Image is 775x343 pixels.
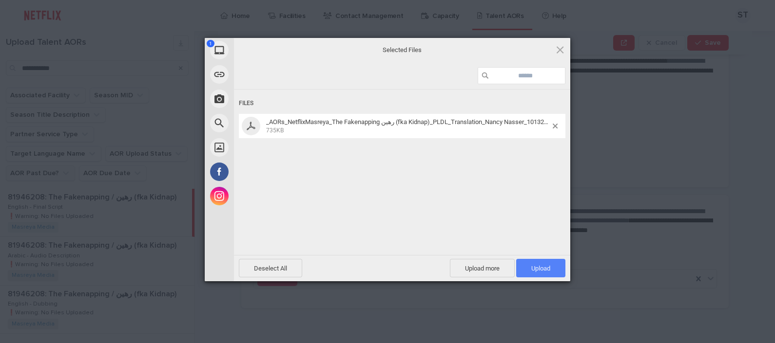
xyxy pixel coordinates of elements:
[239,94,565,112] div: Files
[263,118,553,134] span: _AORs_NetflixMasreya_The Fakenapping رهين (fka Kidnap)_PLDL_Translation_Nancy Nasser_10132025.pdf
[555,44,565,55] span: Click here or hit ESC to close picker
[516,259,565,277] span: Upload
[207,40,214,47] span: 1
[450,259,515,277] span: Upload more
[205,135,322,160] div: Unsplash
[266,118,565,126] span: _AORs_NetflixMasreya_The Fakenapping رهين (fka Kidnap)_PLDL_Translation_Nancy Nasser_10132025.pdf
[205,38,322,62] div: My Device
[205,87,322,111] div: Take Photo
[305,45,500,54] span: Selected Files
[531,265,550,272] span: Upload
[205,62,322,87] div: Link (URL)
[266,127,284,134] span: 735KB
[205,184,322,208] div: Instagram
[239,259,302,277] span: Deselect All
[205,160,322,184] div: Facebook
[205,111,322,135] div: Web Search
